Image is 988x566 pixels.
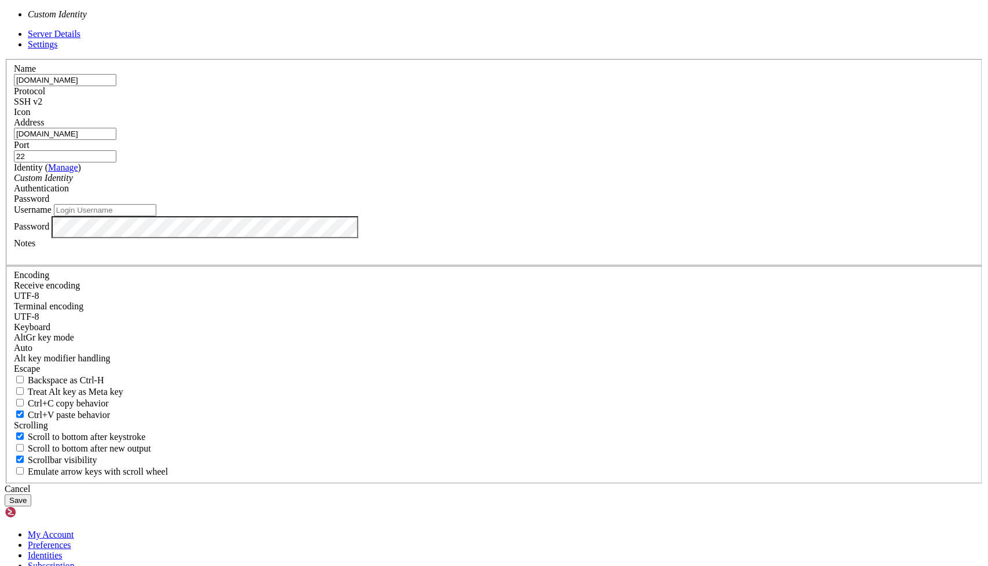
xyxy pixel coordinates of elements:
span: Escape [14,364,40,373]
label: Notes [14,238,35,248]
label: Identity [14,162,81,172]
input: Emulate arrow keys with scroll wheel [16,467,24,475]
span: Password [14,194,49,204]
label: Name [14,64,36,73]
div: Password [14,194,974,204]
label: Whether to scroll to the bottom on any keystroke. [14,432,146,442]
label: Ctrl-C copies if true, send ^C to host if false. Ctrl-Shift-C sends ^C to host if true, copies if... [14,398,109,408]
button: Save [5,494,31,506]
label: Whether the Alt key acts as a Meta key or as a distinct Alt key. [14,387,123,397]
a: My Account [28,530,74,539]
div: Cancel [5,484,983,494]
label: When using the alternative screen buffer, and DECCKM (Application Cursor Keys) is active, mouse w... [14,467,168,476]
div: SSH v2 [14,97,974,107]
span: SSH v2 [14,97,42,106]
label: Scrolling [14,420,48,430]
label: If true, the backspace should send BS ('\x08', aka ^H). Otherwise the backspace key should send '... [14,375,104,385]
label: Encoding [14,270,49,280]
img: Shellngn [5,506,71,518]
a: Settings [28,39,58,49]
span: Emulate arrow keys with scroll wheel [28,467,168,476]
label: Set the expected encoding for data received from the host. If the encodings do not match, visual ... [14,332,74,342]
div: UTF-8 [14,291,974,301]
input: Scroll to bottom after new output [16,444,24,452]
label: Username [14,205,52,214]
input: Ctrl+V paste behavior [16,410,24,418]
label: Keyboard [14,322,50,332]
input: Scroll to bottom after keystroke [16,432,24,440]
input: Backspace as Ctrl-H [16,376,24,383]
input: Ctrl+C copy behavior [16,399,24,406]
label: Address [14,117,44,127]
span: Ctrl+V paste behavior [28,410,110,420]
input: Host Name or IP [14,128,116,140]
label: Controls how the Alt key is handled. Escape: Send an ESC prefix. 8-Bit: Add 128 to the typed char... [14,353,111,363]
span: Treat Alt key as Meta key [28,387,123,397]
label: Protocol [14,86,45,96]
label: Port [14,140,30,150]
div: Escape [14,364,974,374]
i: Custom Identity [28,9,87,19]
span: Ctrl+C copy behavior [28,398,109,408]
input: Treat Alt key as Meta key [16,387,24,395]
input: Server Name [14,74,116,86]
label: Icon [14,107,30,117]
div: Auto [14,343,974,353]
label: Password [14,221,49,231]
div: UTF-8 [14,312,974,322]
label: Scroll to bottom after new output. [14,443,151,453]
a: Identities [28,550,63,560]
a: Preferences [28,540,71,550]
a: Manage [48,162,78,172]
span: Scrollbar visibility [28,455,97,465]
label: The vertical scrollbar mode. [14,455,97,465]
span: UTF-8 [14,291,39,301]
input: Scrollbar visibility [16,456,24,463]
span: Auto [14,343,32,353]
i: Custom Identity [14,173,73,183]
span: UTF-8 [14,312,39,321]
input: Login Username [54,204,156,216]
span: Scroll to bottom after keystroke [28,432,146,442]
span: Scroll to bottom after new output [28,443,151,453]
div: Custom Identity [14,173,974,183]
label: Set the expected encoding for data received from the host. If the encodings do not match, visual ... [14,280,80,290]
a: Server Details [28,29,80,39]
input: Port Number [14,150,116,162]
span: Backspace as Ctrl-H [28,375,104,385]
label: Authentication [14,183,69,193]
label: The default terminal encoding. ISO-2022 enables character map translations (like graphics maps). ... [14,301,83,311]
label: Ctrl+V pastes if true, sends ^V to host if false. Ctrl+Shift+V sends ^V to host if true, pastes i... [14,410,110,420]
span: ( ) [45,162,81,172]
